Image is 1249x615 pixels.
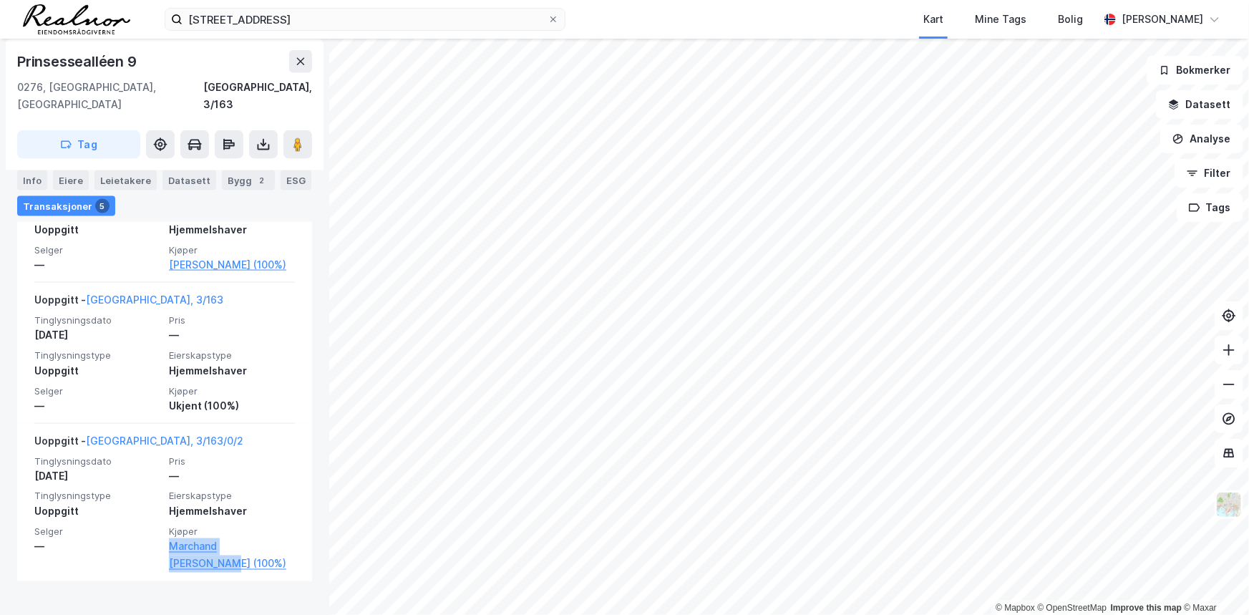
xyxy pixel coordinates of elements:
a: OpenStreetMap [1038,603,1107,613]
iframe: Chat Widget [1177,546,1249,615]
div: 2 [255,173,269,188]
a: [GEOGRAPHIC_DATA], 3/163 [86,294,223,306]
span: Selger [34,526,160,538]
div: Uoppgitt - [34,291,223,314]
div: Leietakere [94,170,157,190]
span: Selger [34,244,160,256]
div: Uoppgitt [34,503,160,520]
div: ESG [281,170,311,190]
span: Kjøper [169,244,295,256]
div: [DATE] [34,468,160,485]
div: — [34,397,160,415]
span: Tinglysningsdato [34,455,160,468]
a: Improve this map [1111,603,1182,613]
span: Eierskapstype [169,490,295,503]
button: Tags [1177,193,1243,222]
div: Bolig [1058,11,1083,28]
span: Kjøper [169,526,295,538]
span: Tinglysningstype [34,490,160,503]
div: — [169,468,295,485]
div: Uoppgitt [34,362,160,379]
button: Analyse [1160,125,1243,153]
span: Kjøper [169,385,295,397]
div: Kontrollprogram for chat [1177,546,1249,615]
div: Hjemmelshaver [169,503,295,520]
div: Datasett [162,170,216,190]
span: Pris [169,455,295,468]
div: Info [17,170,47,190]
a: [GEOGRAPHIC_DATA], 3/163/0/2 [86,435,243,447]
span: Tinglysningsdato [34,314,160,326]
img: Z [1215,491,1243,518]
a: Mapbox [996,603,1035,613]
div: Kart [923,11,943,28]
span: Selger [34,385,160,397]
a: Marchand [PERSON_NAME] (100%) [169,538,295,573]
div: Bygg [222,170,275,190]
div: [PERSON_NAME] [1122,11,1203,28]
div: — [34,538,160,556]
button: Datasett [1156,90,1243,119]
div: — [34,256,160,273]
div: Mine Tags [975,11,1026,28]
a: [PERSON_NAME] (100%) [169,256,295,273]
span: Pris [169,314,295,326]
div: Uoppgitt - [34,432,243,455]
div: 0276, [GEOGRAPHIC_DATA], [GEOGRAPHIC_DATA] [17,79,203,113]
button: Filter [1175,159,1243,188]
div: [DATE] [34,326,160,344]
div: Uoppgitt [34,221,160,238]
button: Tag [17,130,140,159]
div: Eiere [53,170,89,190]
div: Prinsessealléen 9 [17,50,140,73]
div: Transaksjoner [17,196,115,216]
div: Ukjent (100%) [169,397,295,415]
div: 5 [95,199,110,213]
span: Eierskapstype [169,349,295,362]
div: Hjemmelshaver [169,362,295,379]
span: Tinglysningstype [34,349,160,362]
img: realnor-logo.934646d98de889bb5806.png [23,4,130,34]
input: Søk på adresse, matrikkel, gårdeiere, leietakere eller personer [183,9,548,30]
div: Hjemmelshaver [169,221,295,238]
div: [GEOGRAPHIC_DATA], 3/163 [203,79,312,113]
div: — [169,326,295,344]
button: Bokmerker [1147,56,1243,84]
